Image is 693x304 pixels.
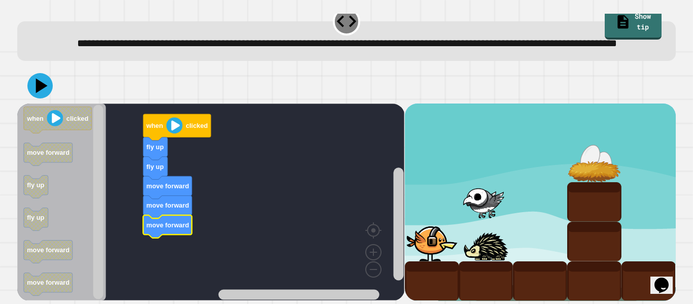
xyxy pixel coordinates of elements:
[147,182,189,190] text: move forward
[147,221,189,229] text: move forward
[147,163,164,171] text: fly up
[27,246,70,254] text: move forward
[147,143,164,151] text: fly up
[186,122,207,129] text: clicked
[27,214,44,221] text: fly up
[27,279,70,286] text: move forward
[605,6,662,40] a: Show tip
[147,201,189,209] text: move forward
[26,115,44,122] text: when
[146,122,163,129] text: when
[17,104,404,300] div: Blockly Workspace
[66,115,88,122] text: clicked
[27,181,44,189] text: fly up
[27,149,70,156] text: move forward
[650,263,683,294] iframe: chat widget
